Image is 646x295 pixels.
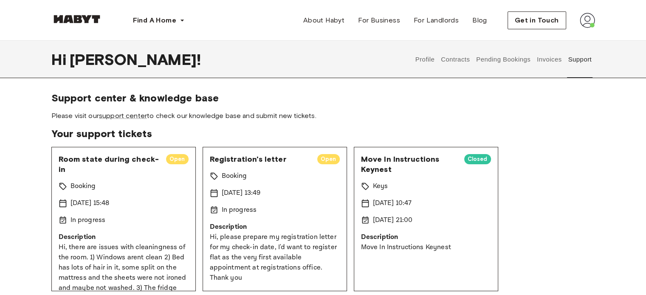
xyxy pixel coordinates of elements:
span: Get in Touch [515,15,559,25]
p: [DATE] 10:47 [373,198,412,208]
div: user profile tabs [412,41,595,78]
span: About Habyt [303,15,344,25]
a: For Landlords [407,12,465,29]
button: Contracts [440,41,471,78]
span: Room state during check-in [59,154,159,174]
p: Booking [222,171,247,181]
span: Open [166,155,189,163]
span: Please visit our to check our knowledge base and submit new tickets. [51,111,595,121]
p: In progress [222,205,257,215]
a: Blog [465,12,494,29]
p: [DATE] 15:48 [71,198,110,208]
a: support center [99,112,147,120]
button: Profile [414,41,436,78]
span: Hi [51,51,70,68]
p: Keys [373,181,388,191]
span: Open [317,155,340,163]
span: Find A Home [133,15,176,25]
span: Move In Instructions Keynest [361,154,457,174]
button: Invoices [536,41,562,78]
p: Move In Instructions Keynest [361,242,491,253]
button: Support [567,41,593,78]
p: [DATE] 21:00 [373,215,413,225]
p: [DATE] 13:49 [222,188,261,198]
p: Description [361,232,491,242]
p: In progress [71,215,106,225]
span: Closed [464,155,491,163]
button: Find A Home [126,12,192,29]
p: Description [210,222,340,232]
span: Registration's letter [210,154,310,164]
img: avatar [580,13,595,28]
span: Your support tickets [51,127,595,140]
a: About Habyt [296,12,351,29]
span: [PERSON_NAME] ! [70,51,201,68]
img: Habyt [51,15,102,23]
p: Booking [71,181,96,191]
p: Description [59,232,189,242]
span: For Business [358,15,400,25]
p: Hi, please prepare my registration letter for my check-in date, I'd want to register flat as the ... [210,232,340,283]
span: Blog [472,15,487,25]
a: For Business [351,12,407,29]
span: Support center & knowledge base [51,92,595,104]
span: For Landlords [414,15,459,25]
button: Get in Touch [508,11,566,29]
button: Pending Bookings [475,41,532,78]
